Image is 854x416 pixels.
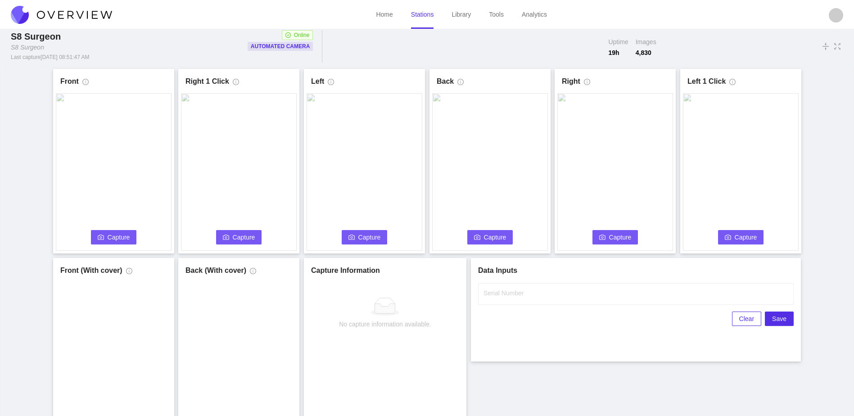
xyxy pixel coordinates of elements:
[478,265,794,276] h1: Data Inputs
[489,11,504,18] a: Tools
[348,234,355,241] span: camera
[250,268,256,278] span: info-circle
[411,11,434,18] a: Stations
[562,76,580,87] h1: Right
[457,79,464,89] span: info-circle
[725,234,731,241] span: camera
[636,37,656,46] span: Images
[584,79,590,89] span: info-circle
[636,48,656,57] span: 4,830
[126,268,132,278] span: info-circle
[358,232,381,242] span: Capture
[376,11,393,18] a: Home
[60,265,122,276] h1: Front (With cover)
[233,232,255,242] span: Capture
[294,31,310,40] span: Online
[185,265,246,276] h1: Back (With cover)
[467,230,513,244] button: cameraCapture
[772,314,786,324] span: Save
[311,265,459,276] h1: Capture Information
[108,232,130,242] span: Capture
[342,230,388,244] button: cameraCapture
[11,30,64,43] div: S8 Surgeon
[223,234,229,241] span: camera
[11,6,112,24] img: Overview
[687,76,726,87] h1: Left 1 Click
[833,41,841,51] span: fullscreen
[608,37,628,46] span: Uptime
[608,48,628,57] span: 19 h
[60,76,79,87] h1: Front
[185,76,229,87] h1: Right 1 Click
[339,319,431,329] div: No capture information available.
[718,230,764,244] button: cameraCapture
[82,79,89,89] span: info-circle
[328,79,334,89] span: info-circle
[91,230,137,244] button: cameraCapture
[483,289,524,298] label: Serial Number
[233,79,239,89] span: info-circle
[484,232,506,242] span: Capture
[592,230,638,244] button: cameraCapture
[739,314,754,324] span: Clear
[609,232,632,242] span: Capture
[11,32,61,41] span: S8 Surgeon
[765,312,794,326] button: Save
[11,54,90,61] div: Last capture [DATE] 08:51:47 AM
[599,234,605,241] span: camera
[474,234,480,241] span: camera
[251,42,310,51] p: Automated Camera
[822,41,830,52] span: vertical-align-middle
[98,234,104,241] span: camera
[311,76,324,87] h1: Left
[216,230,262,244] button: cameraCapture
[452,11,471,18] a: Library
[729,79,736,89] span: info-circle
[11,43,44,52] div: S8 Surgeon
[735,232,757,242] span: Capture
[437,76,454,87] h1: Back
[732,312,761,326] button: Clear
[285,32,291,38] span: check-circle
[522,11,547,18] a: Analytics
